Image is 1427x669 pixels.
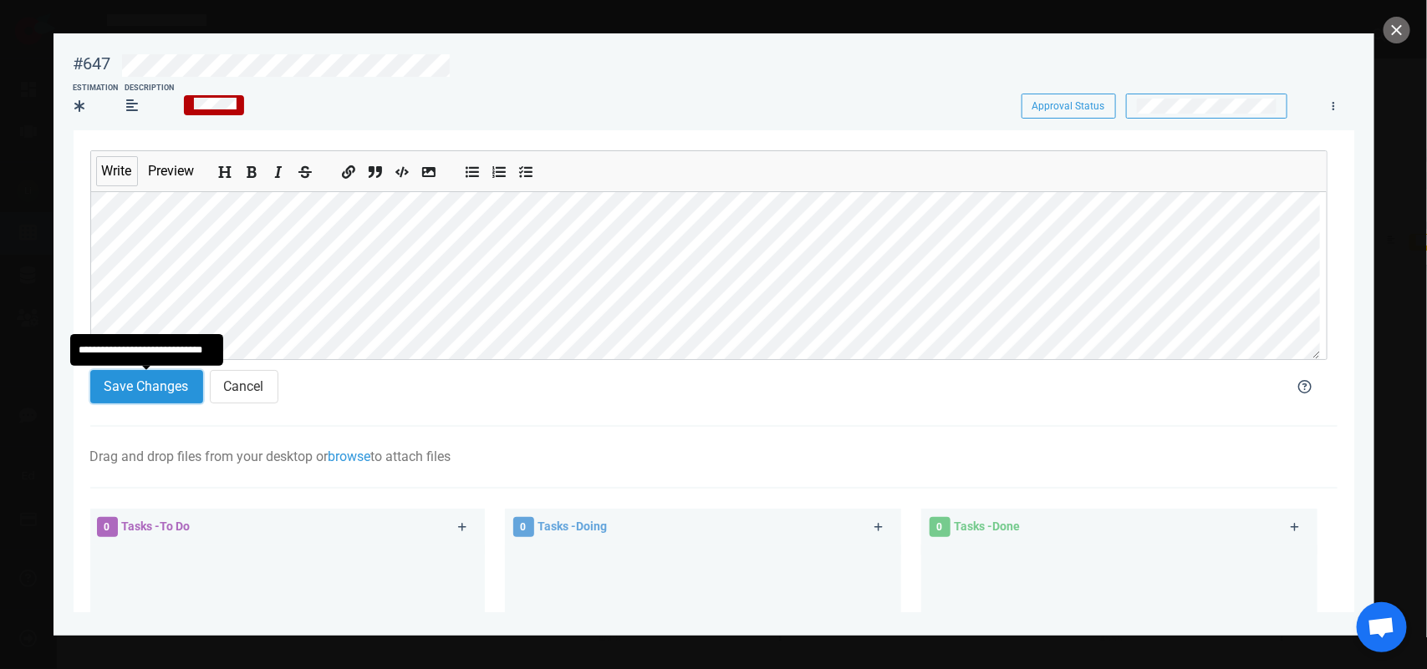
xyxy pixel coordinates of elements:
[365,160,385,178] button: Insert a quote
[392,160,412,178] button: Insert code
[339,160,359,178] button: Add a link
[538,519,608,533] span: Tasks - Doing
[489,160,509,178] button: Add ordered list
[513,517,534,537] span: 0
[122,519,191,533] span: Tasks - To Do
[96,156,138,186] button: Write
[930,517,950,537] span: 0
[143,156,201,186] button: Preview
[295,160,315,178] button: Add strikethrough text
[1357,602,1407,652] div: Aprire la chat
[97,517,118,537] span: 0
[329,449,371,464] a: browse
[516,160,536,178] button: Add checked list
[74,83,119,94] div: Estimation
[268,160,288,178] button: Add italic text
[242,160,262,178] button: Add bold text
[1022,94,1116,119] button: Approval Status
[90,370,203,403] button: Save Changes
[215,160,235,178] button: Add header
[419,160,439,178] button: Add image
[955,519,1021,533] span: Tasks - Done
[462,160,482,178] button: Add unordered list
[90,449,329,464] span: Drag and drop files from your desktop or
[1384,17,1410,43] button: close
[371,449,451,464] span: to attach files
[125,83,175,94] div: Description
[74,53,111,74] div: #647
[210,370,278,403] button: Cancel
